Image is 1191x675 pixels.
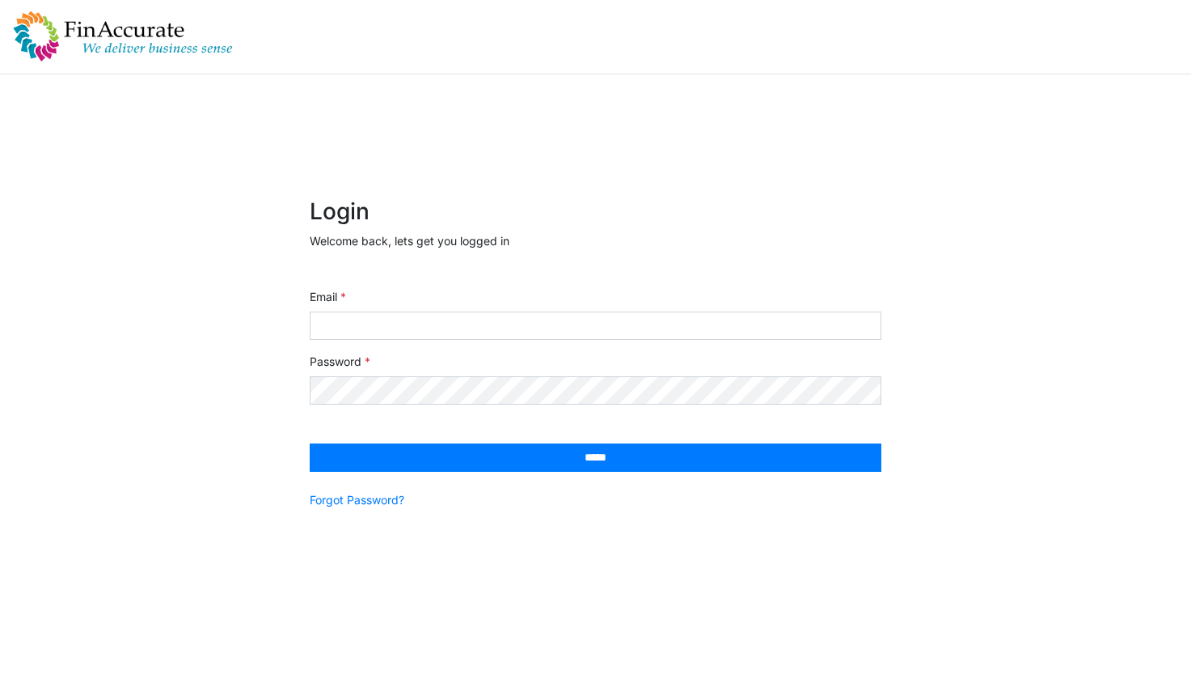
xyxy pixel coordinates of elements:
a: Forgot Password? [310,491,404,508]
p: Welcome back, lets get you logged in [310,232,881,249]
label: Password [310,353,370,370]
img: spp logo [13,11,233,62]
label: Email [310,288,346,305]
h2: Login [310,198,881,226]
